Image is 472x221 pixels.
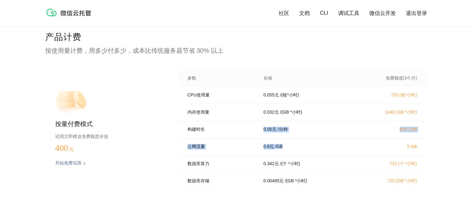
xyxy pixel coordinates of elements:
a: 文档 [299,10,310,17]
p: 试用立即赠送免费额度价值 [55,132,158,140]
a: CLI [320,10,328,16]
p: / GB [275,144,283,150]
p: 价格 [264,76,272,81]
p: / (GB *小时) [285,178,307,184]
p: 0.032 元 [264,110,279,115]
a: 调试工具 [338,10,359,17]
span: 元 [69,147,74,152]
p: / (个 *小时) [280,161,300,167]
p: 数据库算力 [187,161,255,167]
p: / (GB *小时) [280,110,302,115]
p: 开始免费试用 [55,160,81,167]
a: 社区 [279,10,289,17]
p: / (核*小时) [280,92,299,98]
p: 720 (核*小时) [362,92,417,98]
p: 数据库存储 [187,178,255,184]
a: 微信云开发 [369,10,396,17]
p: 1440 (GB *小时) [362,110,417,115]
a: 微信云托管 [45,14,95,20]
p: 5 GB [362,144,417,149]
p: 公网流量 [187,144,255,150]
p: 构建时长 [187,127,255,132]
p: 600 分钟 [362,127,417,132]
p: 参数 [187,76,255,81]
p: 0.00485 元 [264,178,284,184]
p: 按使用量计费，用多少付多少，成本比传统服务器节省 30% 以上 [45,46,427,55]
img: 微信云托管 [45,6,95,19]
p: 0.05 元 [264,127,276,132]
p: 0.8 元 [264,144,274,150]
p: 400 [55,143,86,153]
a: 退出登录 [406,10,427,17]
p: CPU使用量 [187,92,255,98]
p: 0.342 元 [264,161,279,167]
p: 免费额度(3个月) [362,76,417,81]
p: 0.055 元 [264,92,279,98]
p: 产品计费 [45,31,427,44]
p: 720 (个 *小时) [362,161,417,167]
p: 内存使用量 [187,110,255,115]
p: 按量付费模式 [55,120,158,129]
p: 720 (GB *小时) [362,178,417,184]
p: / 分钟 [278,127,288,132]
